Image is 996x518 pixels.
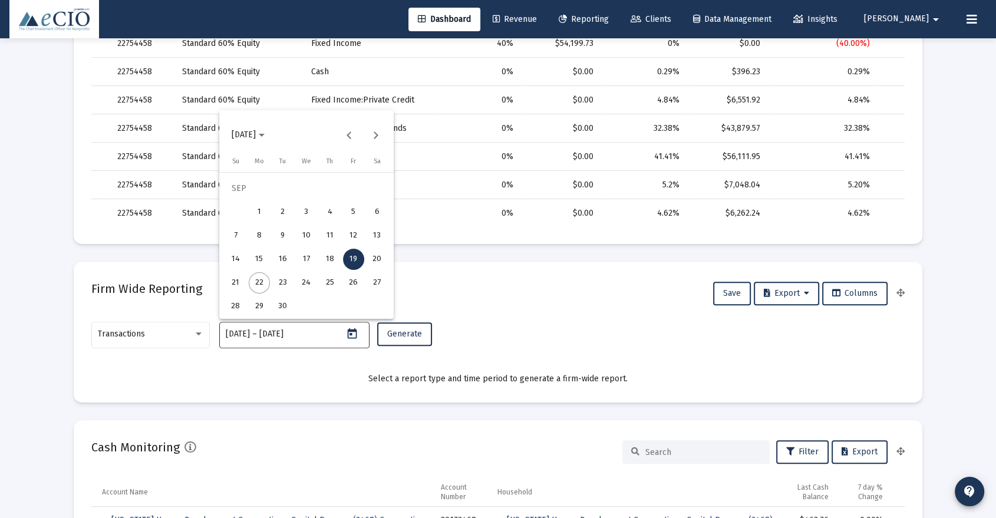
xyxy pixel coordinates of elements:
div: 26 [343,272,364,293]
div: 9 [272,225,293,246]
button: 2025-09-30 [271,295,295,318]
div: 11 [319,225,341,246]
button: 2025-09-27 [365,271,389,295]
button: 2025-09-05 [342,200,365,224]
button: Previous month [338,123,361,147]
div: 28 [225,296,246,317]
div: 20 [367,249,388,270]
button: 2025-09-25 [318,271,342,295]
td: SEP [224,177,389,200]
div: 25 [319,272,341,293]
div: 18 [319,249,341,270]
div: 2 [272,202,293,223]
div: 4 [319,202,341,223]
span: Fr [351,157,356,165]
button: 2025-09-28 [224,295,248,318]
div: 23 [272,272,293,293]
button: 2025-09-14 [224,248,248,271]
button: 2025-09-29 [248,295,271,318]
div: 16 [272,249,293,270]
button: 2025-09-12 [342,224,365,248]
div: 14 [225,249,246,270]
button: 2025-09-23 [271,271,295,295]
div: 6 [367,202,388,223]
button: 2025-09-21 [224,271,248,295]
span: Su [232,157,239,165]
span: We [302,157,311,165]
div: 10 [296,225,317,246]
div: 5 [343,202,364,223]
div: 19 [343,249,364,270]
div: 29 [249,296,270,317]
div: 1 [249,202,270,223]
button: 2025-09-02 [271,200,295,224]
button: 2025-09-24 [295,271,318,295]
div: 13 [367,225,388,246]
button: 2025-09-06 [365,200,389,224]
button: 2025-09-19 [342,248,365,271]
div: 21 [225,272,246,293]
button: 2025-09-26 [342,271,365,295]
div: 24 [296,272,317,293]
span: Mo [255,157,264,165]
div: 8 [249,225,270,246]
span: Sa [374,157,381,165]
div: 30 [272,296,293,317]
button: Next month [364,123,388,147]
span: [DATE] [232,130,256,140]
div: 7 [225,225,246,246]
button: 2025-09-15 [248,248,271,271]
span: Tu [279,157,286,165]
button: 2025-09-20 [365,248,389,271]
div: 17 [296,249,317,270]
button: Choose month and year [222,123,274,147]
span: Th [326,157,333,165]
button: 2025-09-13 [365,224,389,248]
div: 15 [249,249,270,270]
div: 3 [296,202,317,223]
button: 2025-09-01 [248,200,271,224]
button: 2025-09-09 [271,224,295,248]
button: 2025-09-22 [248,271,271,295]
button: 2025-09-08 [248,224,271,248]
button: 2025-09-17 [295,248,318,271]
div: 27 [367,272,388,293]
div: 12 [343,225,364,246]
button: 2025-09-03 [295,200,318,224]
div: 22 [249,272,270,293]
button: 2025-09-11 [318,224,342,248]
button: 2025-09-07 [224,224,248,248]
button: 2025-09-16 [271,248,295,271]
button: 2025-09-18 [318,248,342,271]
button: 2025-09-10 [295,224,318,248]
button: 2025-09-04 [318,200,342,224]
